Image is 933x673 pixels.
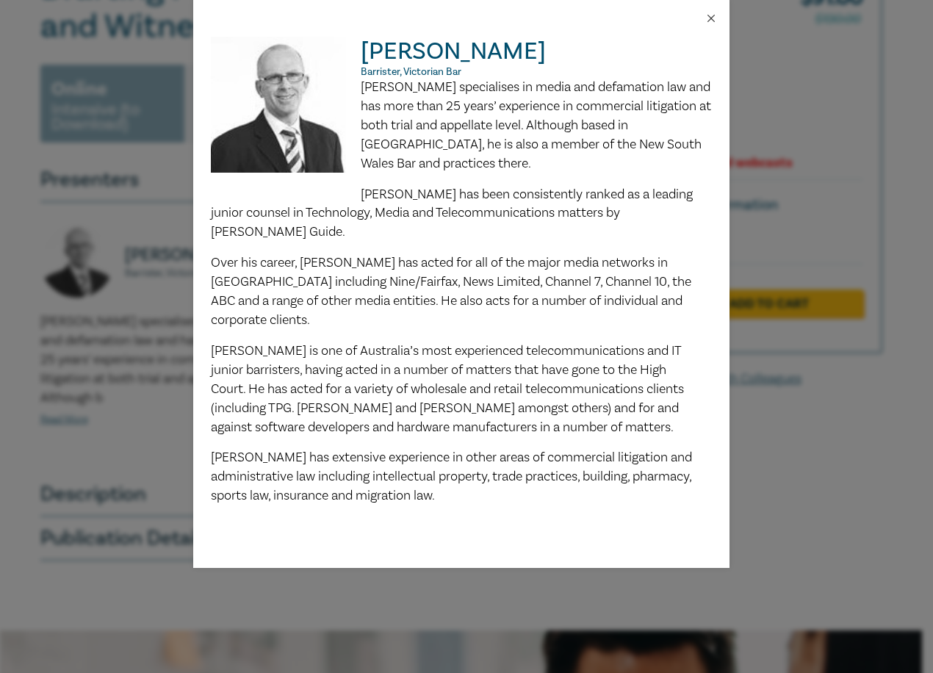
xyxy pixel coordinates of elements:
[705,12,718,25] button: Close
[211,186,694,241] span: [PERSON_NAME] has been consistently ranked as a leading junior counsel in Technology, Media and T...
[361,65,461,79] span: Barrister, Victorian Bar
[211,449,692,504] span: [PERSON_NAME] has extensive experience in other areas of commercial litigation and administrative...
[361,79,711,172] span: [PERSON_NAME] specialises in media and defamation law and has more than 25 years’ experience in c...
[211,37,712,78] h2: [PERSON_NAME]
[211,342,684,436] span: [PERSON_NAME] is one of Australia’s most experienced telecommunications and IT junior barristers,...
[211,37,361,187] img: Marcus Hoyne
[211,254,691,328] span: Over his career, [PERSON_NAME] has acted for all of the major media networks in [GEOGRAPHIC_DATA]...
